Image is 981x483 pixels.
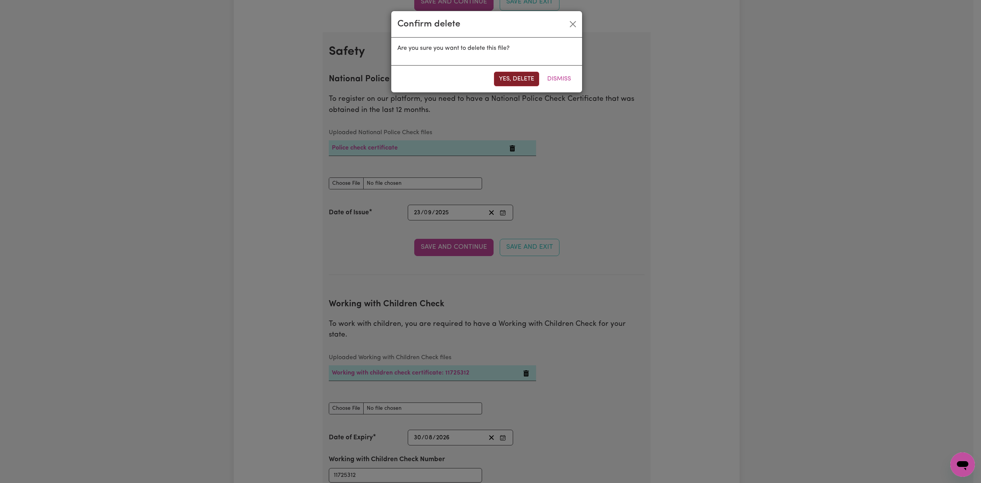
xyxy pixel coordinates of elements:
button: Close [567,18,579,30]
iframe: Button to launch messaging window [950,452,975,477]
button: Dismiss [542,72,576,86]
p: Are you sure you want to delete this file? [397,44,576,53]
div: Confirm delete [397,17,460,31]
button: Yes, delete [494,72,539,86]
